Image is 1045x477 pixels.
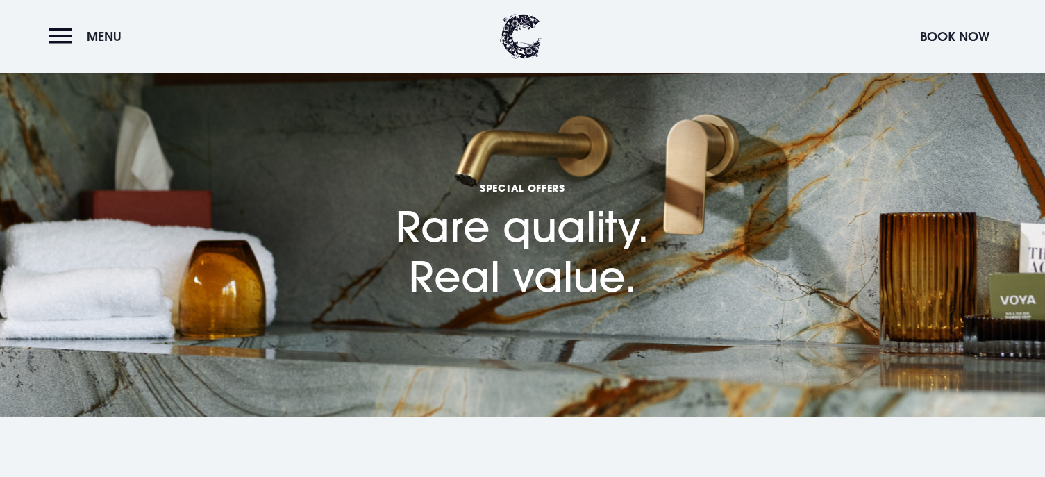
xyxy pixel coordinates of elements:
button: Menu [49,22,128,51]
span: Menu [87,28,122,44]
span: Special Offers [396,181,649,194]
img: Clandeboye Lodge [500,14,542,59]
button: Book Now [913,22,996,51]
h1: Rare quality. Real value. [396,122,649,302]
